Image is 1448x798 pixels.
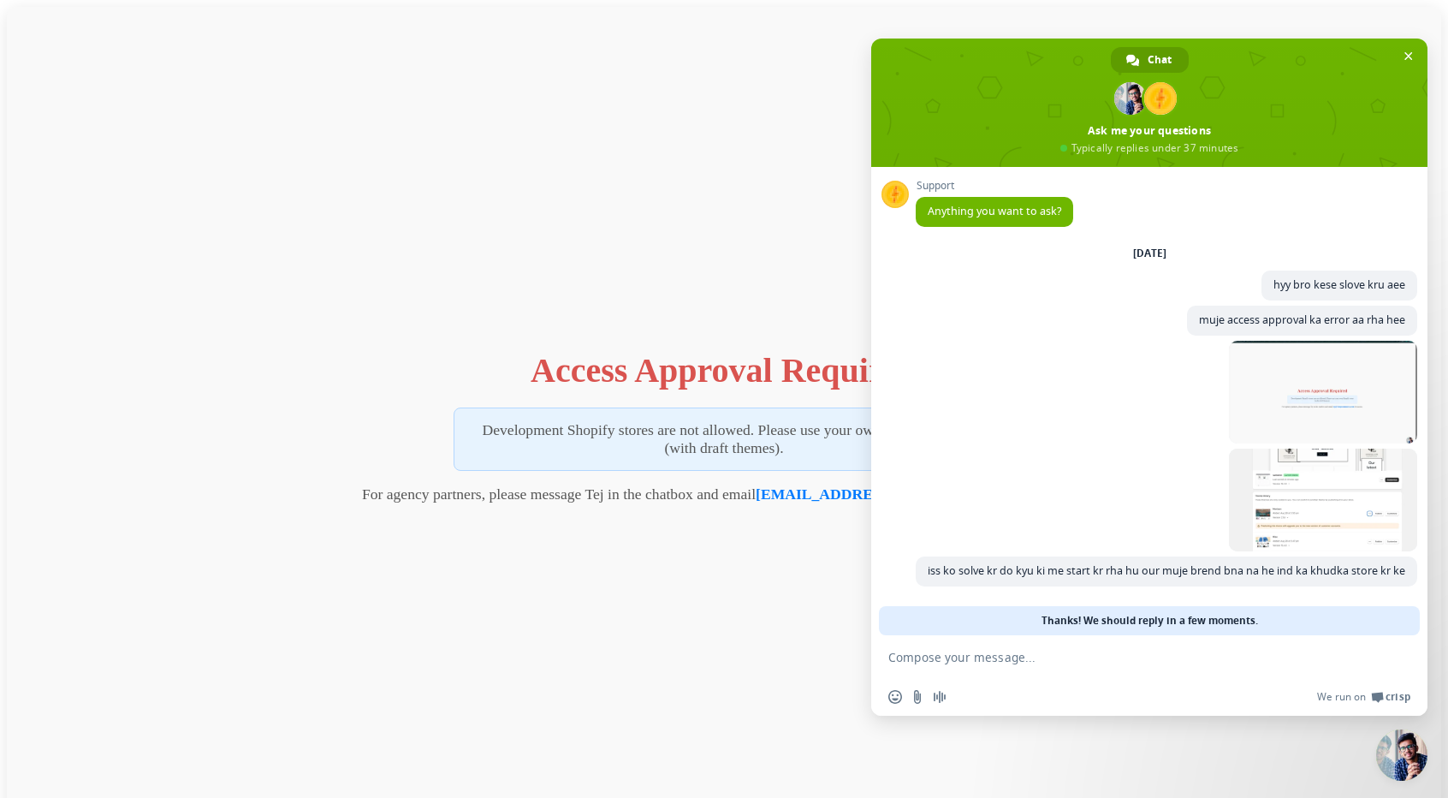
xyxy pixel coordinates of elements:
span: Close chat [1399,47,1417,65]
h1: Access Approval Required [531,350,917,390]
p: Development Shopify stores are not allowed. Please use your own Shopify store (with draft themes). [454,408,994,471]
div: Chat [1111,47,1189,73]
span: We run on [1317,690,1366,704]
span: iss ko solve kr do kyu ki me start kr rha hu our muje brend bna na he ind ka khudka store kr ke [928,563,1405,578]
span: hyy bro kese slove kru aee [1273,277,1405,292]
span: Thanks! We should reply in a few moments. [1041,606,1258,635]
div: [DATE] [1133,248,1166,259]
span: Audio message [933,690,947,704]
span: Crisp [1386,690,1410,704]
textarea: Compose your message... [888,650,1373,665]
a: [EMAIL_ADDRESS][DOMAIN_NAME] [756,485,1023,503]
span: Chat [1148,47,1172,73]
span: muje access approval ka error aa rha hee [1199,313,1405,327]
span: Anything you want to ask? [928,204,1061,218]
span: Send a file [911,690,924,704]
span: Insert an emoji [888,690,902,704]
span: Support [916,180,1073,192]
p: For agency partners, please message Tej in the chatbox and email for access. [362,485,1086,503]
a: We run onCrisp [1317,690,1410,704]
div: Close chat [1376,730,1427,781]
